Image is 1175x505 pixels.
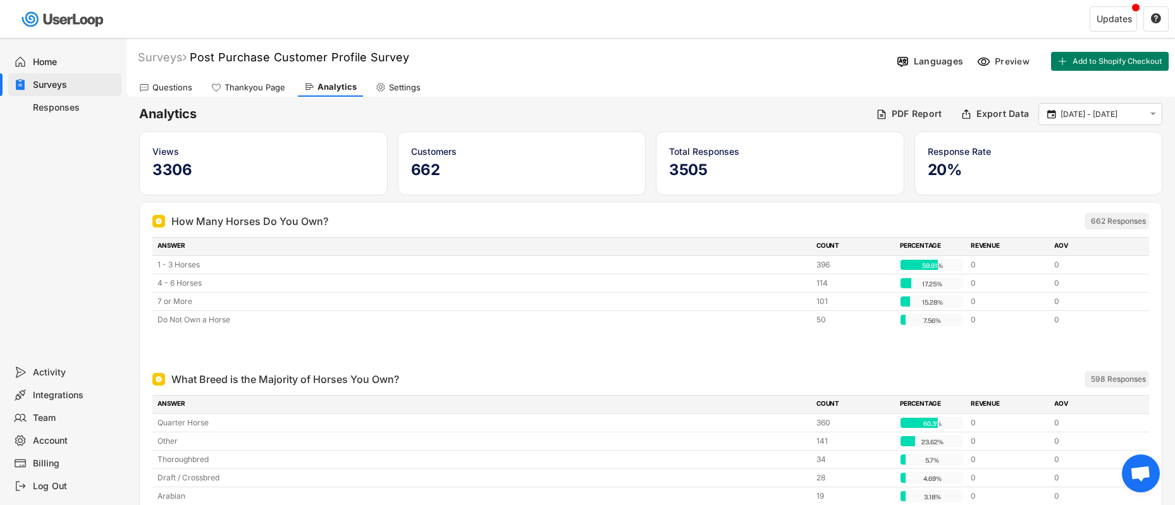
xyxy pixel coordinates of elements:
div: Views [152,145,374,158]
div: 7 or More [157,296,809,307]
img: Language%20Icon.svg [896,55,909,68]
div: 50 [816,314,892,326]
div: Settings [389,82,421,93]
div: Log Out [33,480,116,492]
div: 0 [1054,296,1130,307]
img: Single Select [155,375,163,383]
div: PERCENTAGE [900,399,963,410]
div: 0 [971,259,1047,271]
h5: 20% [928,161,1150,179]
div: 1 - 3 Horses [157,259,809,271]
h6: Analytics [139,106,866,123]
div: 0 [971,490,1047,502]
div: Account [33,435,116,447]
div: Updates [1097,15,1132,23]
div: AOV [1054,399,1130,410]
div: 4 - 6 Horses [157,277,809,289]
div: 0 [971,314,1047,326]
div: Do Not Own a Horse [157,314,809,326]
div: 17.25% [903,278,961,289]
div: Export Data [976,108,1029,119]
img: userloop-logo-01.svg [19,6,108,32]
div: How Many Horses Do You Own? [171,214,328,229]
div: 0 [971,417,1047,429]
div: 4.69% [903,473,961,484]
div: 0 [1054,277,1130,289]
div: ANSWER [157,241,809,252]
div: PERCENTAGE [900,241,963,252]
div: 60.3% [903,418,961,429]
div: Integrations [33,389,116,401]
text:  [1047,108,1056,119]
div: Languages [914,56,963,67]
div: Home [33,56,116,68]
div: 0 [1054,435,1130,447]
div: Analytics [317,82,357,92]
div: 0 [971,435,1047,447]
h5: 3505 [669,161,891,179]
div: Customers [411,145,633,158]
text:  [1150,109,1156,119]
div: 19 [816,490,892,502]
div: Arabian [157,490,809,502]
div: Questions [152,82,192,93]
div: 0 [971,277,1047,289]
div: 101 [816,296,892,307]
div: Thoroughbred [157,454,809,465]
input: Select Date Range [1061,108,1144,121]
div: 23.62% [903,436,961,447]
button:  [1147,109,1159,119]
div: 0 [1054,259,1130,271]
a: Open chat [1122,454,1160,492]
div: Quarter Horse [157,417,809,429]
div: Preview [995,56,1033,67]
div: 0 [971,454,1047,465]
div: 5.7% [903,454,961,466]
div: What Breed is the Majority of Horses You Own? [171,372,399,387]
div: 15.28% [903,296,961,308]
div: Other [157,435,809,447]
div: 0 [1054,490,1130,502]
div: Surveys [33,79,116,91]
div: 0 [1054,454,1130,465]
button: Add to Shopify Checkout [1051,52,1169,71]
font: Post Purchase Customer Profile Survey [190,51,409,64]
button:  [1150,13,1162,25]
div: Thankyou Page [225,82,285,93]
div: 59.91% [903,260,961,271]
div: Billing [33,458,116,470]
div: REVENUE [971,241,1047,252]
div: Team [33,412,116,424]
div: Draft / Crossbred [157,472,809,484]
button:  [1045,109,1057,120]
h5: 3306 [152,161,374,179]
div: Total Responses [669,145,891,158]
span: Add to Shopify Checkout [1073,58,1162,65]
text:  [1151,13,1161,24]
div: PDF Report [892,108,942,119]
div: Activity [33,367,116,379]
img: Single Select [155,217,163,225]
div: ANSWER [157,399,809,410]
div: REVENUE [971,399,1047,410]
div: 598 Responses [1091,374,1146,384]
div: 0 [971,296,1047,307]
div: 0 [971,472,1047,484]
div: 360 [816,417,892,429]
div: COUNT [816,399,892,410]
div: COUNT [816,241,892,252]
div: 7.56% [903,315,961,326]
div: Surveys [138,50,187,64]
div: Responses [33,102,116,114]
div: 141 [816,435,892,447]
div: 3.18% [903,491,961,502]
div: 0 [1054,314,1130,326]
div: 396 [816,259,892,271]
div: 0 [1054,417,1130,429]
h5: 662 [411,161,633,179]
div: 0 [1054,472,1130,484]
